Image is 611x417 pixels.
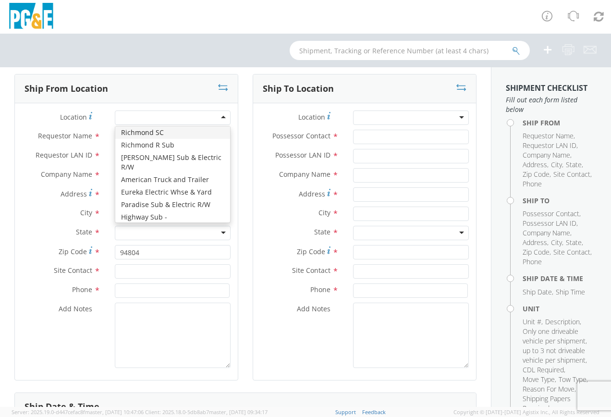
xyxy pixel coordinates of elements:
div: American Truck and Trailer [115,173,230,186]
span: Move Type [523,375,555,384]
h4: Ship Date & Time [523,275,597,282]
span: City [318,208,330,217]
span: Zip Code [59,247,87,256]
li: , [523,209,581,219]
h4: Ship To [523,197,597,204]
span: Address [523,160,547,169]
span: Unit # [523,317,541,326]
span: Company Name [523,150,570,159]
div: Richmond R Sub [115,139,230,151]
li: , [523,131,575,141]
span: Company Name [41,170,92,179]
span: Location [60,112,87,122]
span: Zip Code [523,247,550,257]
span: State [314,227,330,236]
span: City [551,238,562,247]
li: , [523,375,556,384]
span: Ship Date [523,287,552,296]
li: , [566,238,583,247]
span: State [566,238,582,247]
li: , [523,170,551,179]
li: , [523,317,543,327]
span: Zip Code [297,247,325,256]
span: Possessor Contact [523,209,579,218]
div: Highway Sub - [GEOGRAPHIC_DATA] [115,211,230,233]
span: Server: 2025.19.0-d447cefac8f [12,408,144,416]
span: Site Contact [553,170,590,179]
span: State [76,227,92,236]
li: , [566,160,583,170]
span: Only one driveable vehicle per shipment, up to 3 not driveable vehicle per shipment [523,327,587,365]
span: Possessor Contact [272,131,330,140]
span: CDL Required [523,365,564,374]
strong: Shipment Checklist [506,83,587,93]
li: , [523,247,551,257]
span: Requestor Name [38,131,92,140]
span: City [551,160,562,169]
li: , [545,317,581,327]
a: Support [335,408,356,416]
li: , [551,238,563,247]
span: Phone [72,285,92,294]
span: Client: 2025.18.0-5db8ab7 [145,408,268,416]
div: Paradise Sub & Electric R/W [115,198,230,211]
span: Site Contact [292,266,330,275]
li: , [523,287,553,297]
h4: Ship From [523,119,597,126]
img: pge-logo-06675f144f4cfa6a6814.png [7,3,55,31]
li: , [523,384,576,394]
h3: Ship Date & Time [24,402,99,412]
input: Shipment, Tracking or Reference Number (at least 4 chars) [290,41,530,60]
span: Phone [310,285,330,294]
li: , [523,160,549,170]
li: , [523,365,565,375]
h3: Ship From Location [24,84,108,94]
span: Phone [523,257,542,266]
span: Company Name [523,228,570,237]
li: , [523,327,594,365]
span: master, [DATE] 09:34:17 [209,408,268,416]
li: , [559,375,588,384]
span: Requestor Name [523,131,574,140]
li: , [553,247,592,257]
li: , [523,394,594,413]
span: Copyright © [DATE]-[DATE] Agistix Inc., All Rights Reserved [453,408,599,416]
span: Reason For Move [523,384,574,393]
span: Address [523,238,547,247]
li: , [523,228,572,238]
li: , [553,170,592,179]
div: [PERSON_NAME] Sub & Electric R/W [115,151,230,173]
li: , [523,141,578,150]
li: , [523,219,578,228]
span: Site Contact [553,247,590,257]
span: Tow Type [559,375,587,384]
h3: Ship To Location [263,84,334,94]
span: Requestor LAN ID [523,141,576,150]
span: Description [545,317,580,326]
span: Location [298,112,325,122]
span: Phone [523,179,542,188]
li: , [551,160,563,170]
span: Zip Code [523,170,550,179]
span: Address [299,189,325,198]
li: , [523,150,572,160]
div: Eureka Electric Whse & Yard [115,186,230,198]
div: Richmond SC [115,126,230,139]
a: Feedback [362,408,386,416]
span: Add Notes [59,304,92,313]
h4: Unit [523,305,597,312]
span: State [566,160,582,169]
span: master, [DATE] 10:47:06 [85,408,144,416]
span: Requestor LAN ID [36,150,92,159]
span: Address [61,189,87,198]
span: Fill out each form listed below [506,95,597,114]
span: Shipping Papers Required [523,394,571,413]
span: City [80,208,92,217]
span: Add Notes [297,304,330,313]
span: Company Name [279,170,330,179]
li: , [523,238,549,247]
span: Possessor LAN ID [523,219,576,228]
span: Ship Time [556,287,585,296]
span: Site Contact [54,266,92,275]
span: Possessor LAN ID [275,150,330,159]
